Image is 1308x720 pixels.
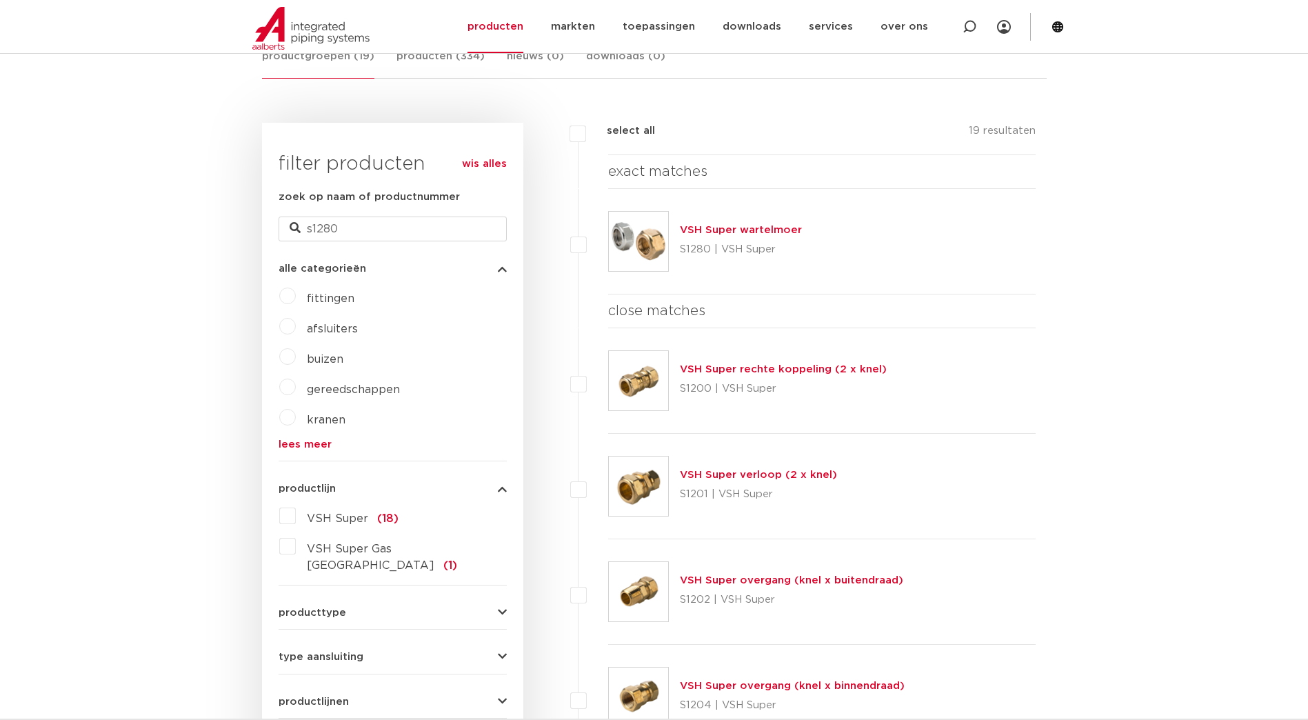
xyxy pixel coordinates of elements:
span: (1) [443,560,457,571]
a: nieuws (0) [507,48,564,78]
a: VSH Super overgang (knel x buitendraad) [680,575,903,586]
span: type aansluiting [279,652,363,662]
p: S1202 | VSH Super [680,589,903,611]
a: gereedschappen [307,384,400,395]
label: select all [586,123,655,139]
button: productlijnen [279,697,507,707]
h4: close matches [608,300,1036,322]
a: fittingen [307,293,354,304]
span: VSH Super Gas [GEOGRAPHIC_DATA] [307,543,434,571]
p: S1280 | VSH Super [680,239,802,261]
a: VSH Super verloop (2 x knel) [680,470,837,480]
img: Thumbnail for VSH Super verloop (2 x knel) [609,457,668,516]
p: S1201 | VSH Super [680,483,837,506]
label: zoek op naam of productnummer [279,189,460,206]
button: type aansluiting [279,652,507,662]
span: productlijn [279,483,336,494]
img: Thumbnail for VSH Super overgang (knel x buitendraad) [609,562,668,621]
span: alle categorieën [279,263,366,274]
h4: exact matches [608,161,1036,183]
span: (18) [377,513,399,524]
button: alle categorieën [279,263,507,274]
p: S1204 | VSH Super [680,694,905,717]
a: VSH Super overgang (knel x binnendraad) [680,681,905,691]
img: Thumbnail for VSH Super wartelmoer [609,212,668,271]
a: kranen [307,414,345,426]
a: wis alles [462,156,507,172]
img: Thumbnail for VSH Super rechte koppeling (2 x knel) [609,351,668,410]
span: producttype [279,608,346,618]
button: producttype [279,608,507,618]
span: productlijnen [279,697,349,707]
a: VSH Super rechte koppeling (2 x knel) [680,364,887,374]
button: productlijn [279,483,507,494]
p: S1200 | VSH Super [680,378,887,400]
a: producten (334) [396,48,485,78]
input: zoeken [279,217,507,241]
a: VSH Super wartelmoer [680,225,802,235]
a: productgroepen (19) [262,48,374,79]
a: afsluiters [307,323,358,334]
h3: filter producten [279,150,507,178]
p: 19 resultaten [969,123,1036,144]
a: downloads (0) [586,48,665,78]
a: lees meer [279,439,507,450]
span: VSH Super [307,513,368,524]
a: buizen [307,354,343,365]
